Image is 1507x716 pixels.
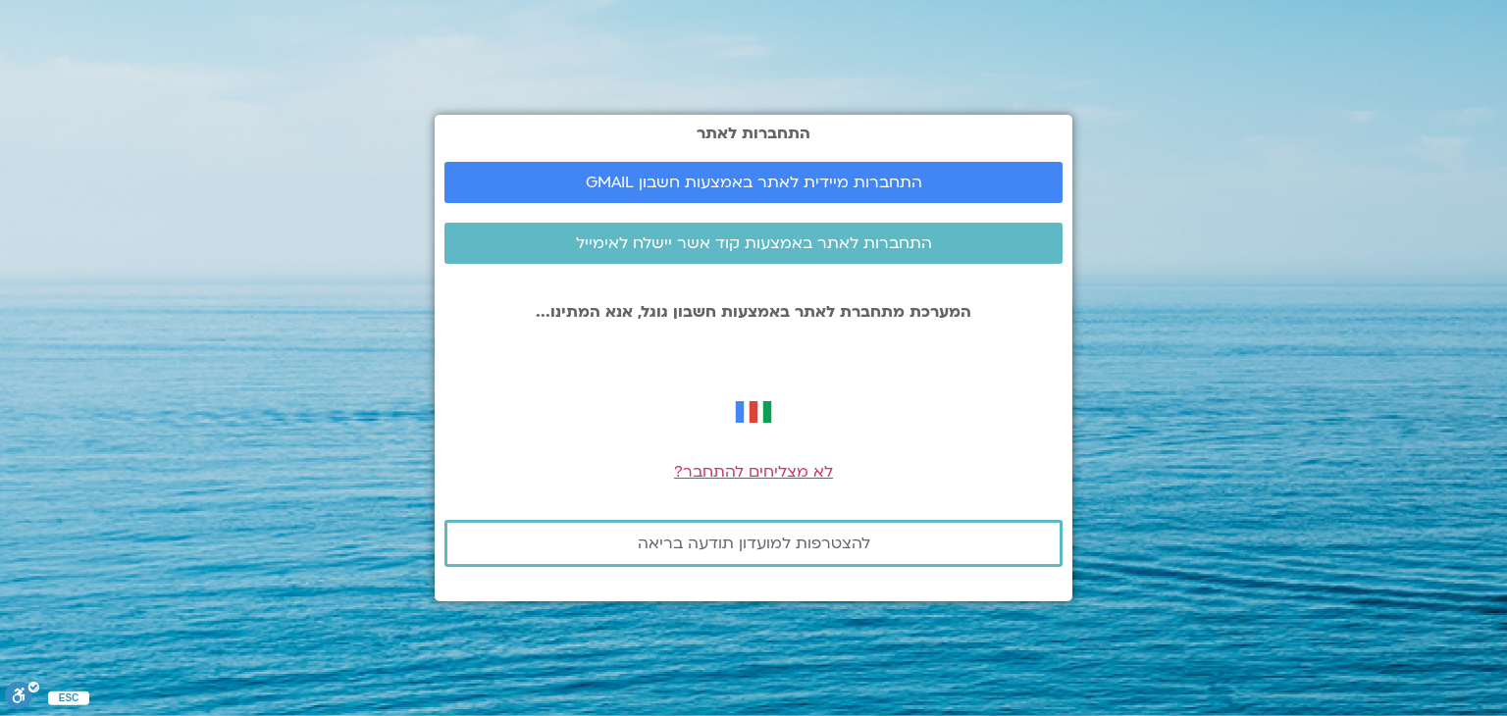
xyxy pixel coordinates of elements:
span: להצטרפות למועדון תודעה בריאה [638,535,870,552]
span: התחברות לאתר באמצעות קוד אשר יישלח לאימייל [576,234,932,252]
a: התחברות מיידית לאתר באמצעות חשבון GMAIL [444,162,1063,203]
a: לא מצליחים להתחבר? [674,461,833,483]
a: התחברות לאתר באמצעות קוד אשר יישלח לאימייל [444,223,1063,264]
h2: התחברות לאתר [444,125,1063,142]
span: התחברות מיידית לאתר באמצעות חשבון GMAIL [586,174,922,191]
a: להצטרפות למועדון תודעה בריאה [444,520,1063,567]
p: המערכת מתחברת לאתר באמצעות חשבון גוגל, אנא המתינו... [444,303,1063,321]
